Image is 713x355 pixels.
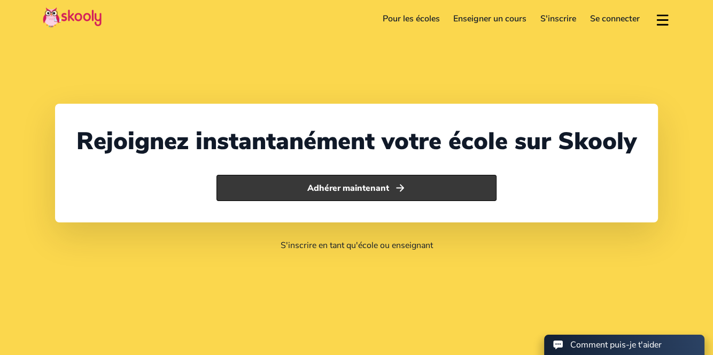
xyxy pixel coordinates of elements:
a: S'inscrire [533,10,583,27]
ion-icon: arrow forward outline [394,182,406,194]
button: menu outline [655,10,670,28]
a: Enseigner un cours [446,10,533,27]
img: Skooly [43,7,102,28]
a: S'inscrire en tant qu'école ou enseignant [281,240,433,251]
a: Se connecter [583,10,647,27]
div: Rejoignez instantanément votre école sur Skooly [76,125,637,158]
a: Pour les écoles [376,10,447,27]
button: Adhérer maintenantarrow forward outline [216,175,497,202]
